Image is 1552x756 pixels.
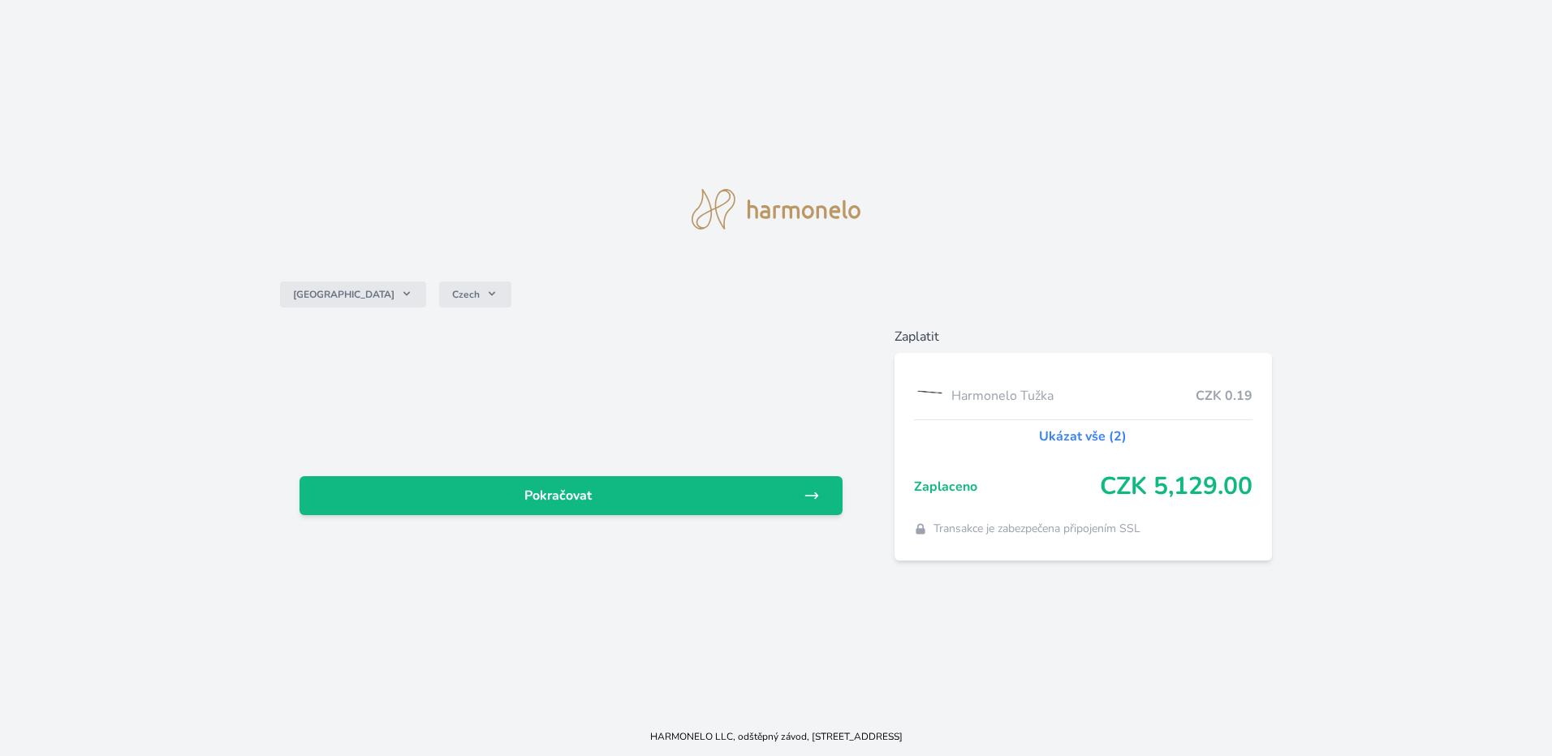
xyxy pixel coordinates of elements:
span: Transakce je zabezpečena připojením SSL [933,521,1140,537]
img: logo.svg [692,189,860,230]
span: [GEOGRAPHIC_DATA] [293,288,394,301]
span: Harmonelo Tužka [951,386,1196,406]
span: Czech [452,288,480,301]
span: CZK 5,129.00 [1100,472,1252,501]
span: CZK 0.19 [1196,386,1252,406]
h6: Zaplatit [895,327,1272,346]
span: Zaplaceno [914,477,1100,496]
button: Czech [439,281,511,307]
img: TUZKA_2_copy-lo.png [914,376,945,416]
a: Pokračovat [300,476,843,515]
button: [GEOGRAPHIC_DATA] [280,281,426,307]
span: Pokračovat [313,486,804,505]
a: Ukázat vše (2) [1039,427,1127,446]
